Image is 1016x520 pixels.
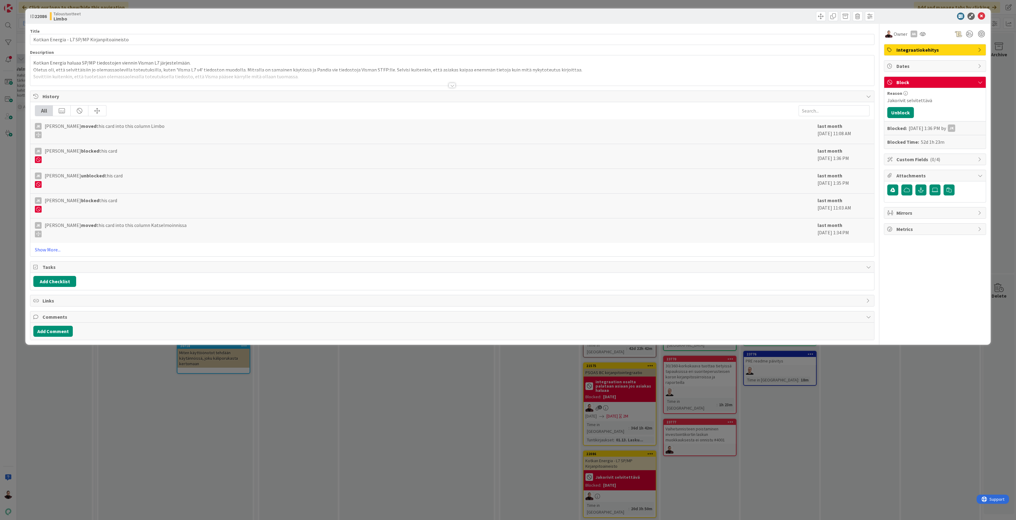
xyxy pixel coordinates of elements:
div: [DATE] 1:36 PM [818,147,870,165]
span: [PERSON_NAME] this card [45,197,117,213]
span: Mirrors [896,209,975,217]
span: Metrics [896,225,975,233]
div: [DATE] 1:34 PM [818,221,870,240]
span: [PERSON_NAME] this card [45,172,123,188]
span: Description [30,50,54,55]
span: History [43,93,863,100]
b: moved [81,123,96,129]
div: JK [35,173,42,179]
b: 22086 [35,13,47,19]
span: ( 0/4 ) [930,156,940,162]
span: [PERSON_NAME] this card [45,147,117,163]
div: 52d 1h 23m [921,138,944,146]
span: [PERSON_NAME] this card into this column Limbo [45,122,165,138]
div: [DATE] 1:36 PM by [909,124,955,132]
button: Unblock [887,107,914,118]
button: Add Checklist [33,276,76,287]
div: Jakorivit selvitettävä [887,97,983,104]
label: Title [30,28,40,34]
img: AA [885,30,892,38]
span: Tasks [43,263,863,271]
a: Show More... [35,246,870,253]
span: Links [43,297,863,304]
b: blocked [81,148,99,154]
button: Add Comment [33,326,73,337]
b: blocked [81,197,99,203]
span: Support [13,1,28,8]
b: last month [818,123,842,129]
b: last month [818,148,842,154]
b: Blocked: [887,124,907,132]
span: ID [30,13,47,20]
span: Comments [43,313,863,321]
div: All [35,106,53,116]
span: Dates [896,62,975,70]
b: last month [818,197,842,203]
div: JK [35,222,42,229]
b: Limbo [54,16,81,21]
div: [DATE] 1:35 PM [818,172,870,190]
b: unblocked [81,173,105,179]
span: Custom Fields [896,156,975,163]
div: JK [35,148,42,154]
p: Kotkan Energia haluaa SP/MP tiedostojen viennin Visman L7 järjestelmään. [33,59,871,66]
div: [DATE] 11:03 AM [818,197,870,215]
span: Owner [894,30,907,38]
div: [DATE] 11:08 AM [818,122,870,141]
b: moved [81,222,96,228]
span: Integraatiokehitys [896,46,975,54]
div: JK [35,123,42,130]
span: Attachments [896,172,975,179]
div: JK [948,124,955,132]
span: Block [896,79,975,86]
input: Search... [799,105,870,116]
span: Taloustuotteet [54,11,81,16]
p: Oletus oli, että selvittäisiin jo olemassaolevilla toteutuksilla, kuten 'Visma L7 v4' tiedoston m... [33,66,871,73]
span: [PERSON_NAME] this card into this column Katselmoinnissa [45,221,187,237]
span: Reason [887,91,902,95]
b: Blocked Time: [887,138,919,146]
input: type card name here... [30,34,874,45]
b: last month [818,173,842,179]
div: JK [35,197,42,204]
b: last month [818,222,842,228]
div: AA [910,31,917,37]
